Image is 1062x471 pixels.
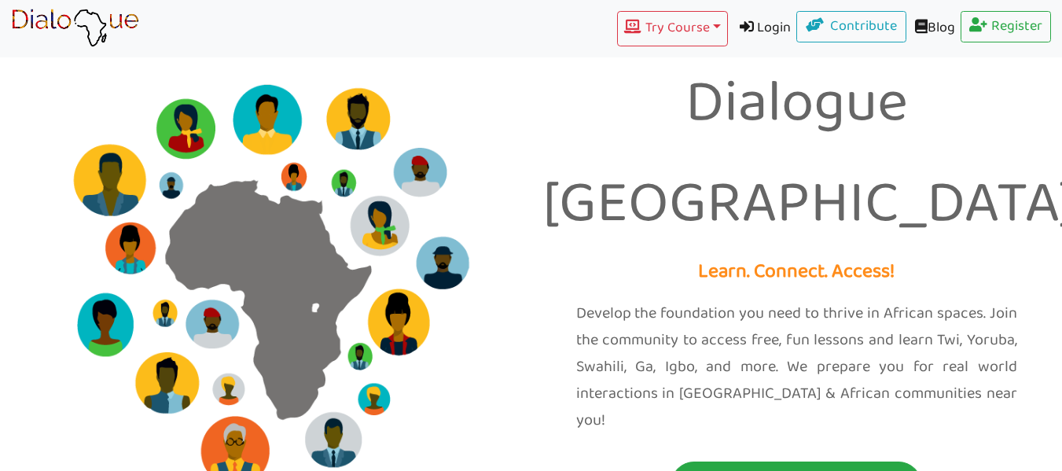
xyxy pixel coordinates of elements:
[906,11,961,46] a: Blog
[617,11,727,46] button: Try Course
[11,9,139,48] img: learn African language platform app
[543,256,1051,289] p: Learn. Connect. Access!
[576,300,1018,434] p: Develop the foundation you need to thrive in African spaces. Join the community to access free, f...
[728,11,797,46] a: Login
[543,55,1051,256] p: Dialogue [GEOGRAPHIC_DATA]
[961,11,1052,42] a: Register
[796,11,906,42] a: Contribute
